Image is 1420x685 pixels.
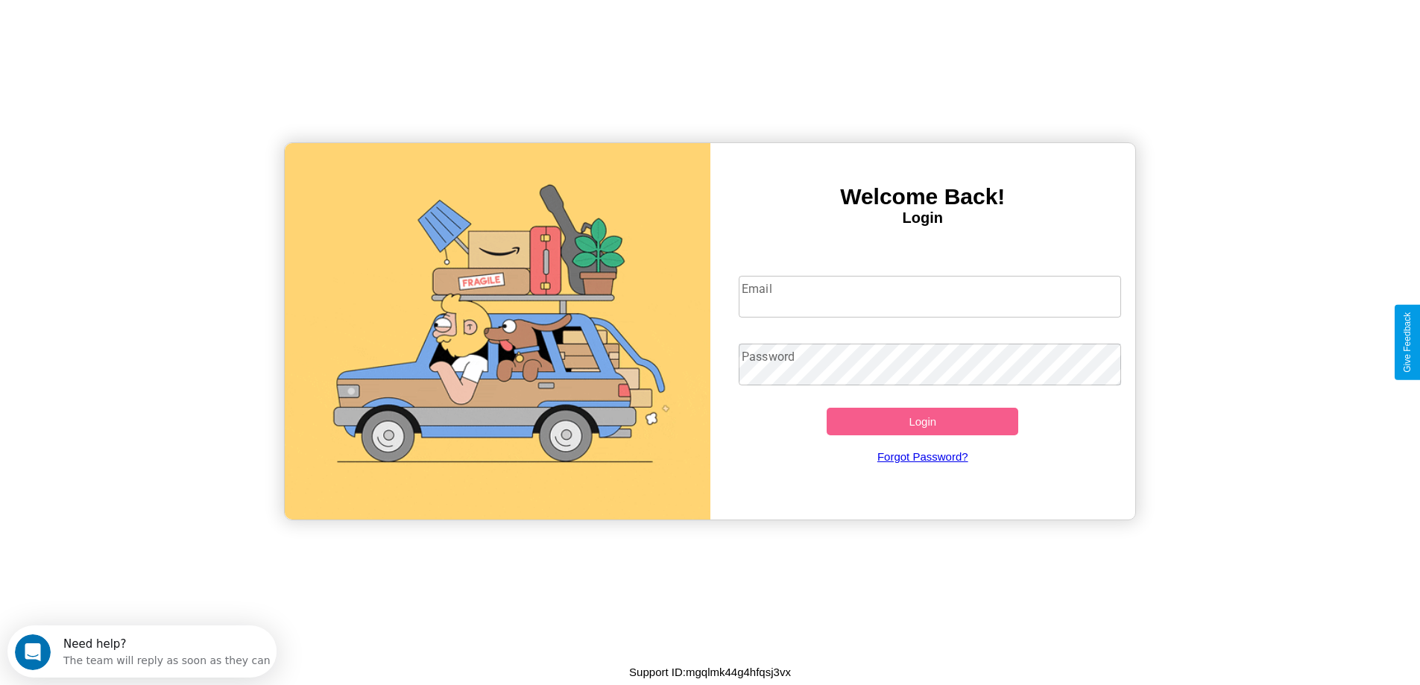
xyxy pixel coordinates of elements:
[15,634,51,670] iframe: Intercom live chat
[827,408,1018,435] button: Login
[629,662,791,682] p: Support ID: mgqlmk44g4hfqsj3vx
[6,6,277,47] div: Open Intercom Messenger
[710,184,1136,209] h3: Welcome Back!
[7,625,277,678] iframe: Intercom live chat discovery launcher
[1402,312,1413,373] div: Give Feedback
[56,25,263,40] div: The team will reply as soon as they can
[56,13,263,25] div: Need help?
[731,435,1114,478] a: Forgot Password?
[710,209,1136,227] h4: Login
[285,143,710,520] img: gif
